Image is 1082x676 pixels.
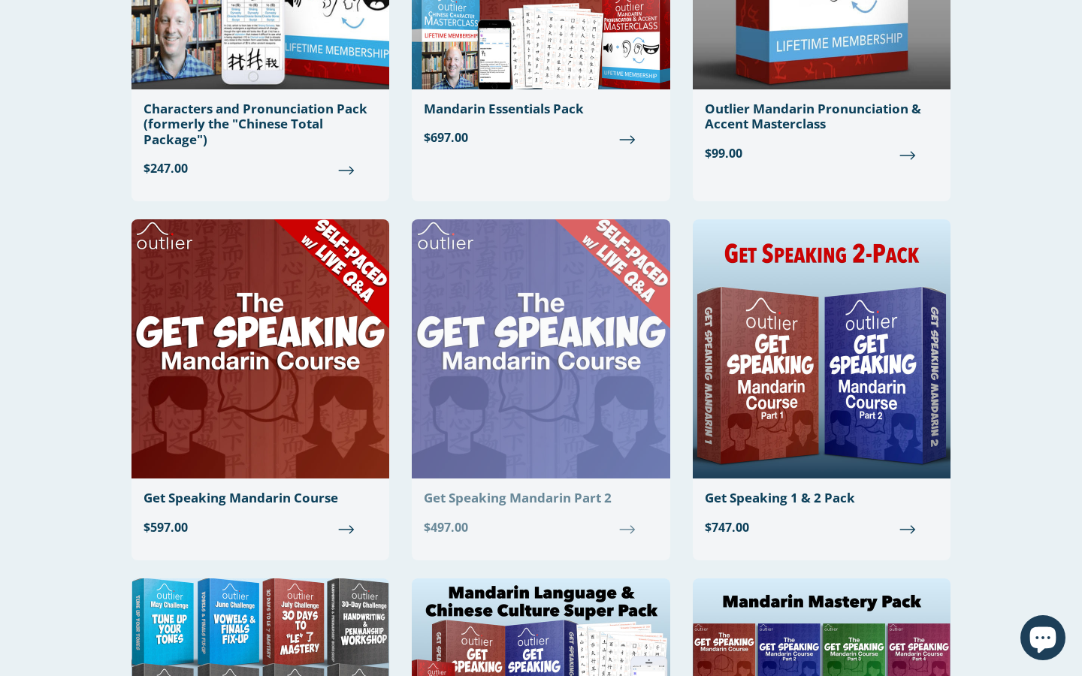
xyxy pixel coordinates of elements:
[144,518,377,536] span: $597.00
[412,219,669,478] img: Get Speaking Mandarin Part 2
[424,128,657,146] span: $697.00
[412,219,669,548] a: Get Speaking Mandarin Part 2 $497.00
[705,518,938,536] span: $747.00
[693,219,951,548] a: Get Speaking 1 & 2 Pack $747.00
[424,518,657,536] span: $497.00
[424,490,657,505] div: Get Speaking Mandarin Part 2
[705,101,938,132] div: Outlier Mandarin Pronunciation & Accent Masterclass
[693,219,951,478] img: Get Speaking 1 & 2 Pack
[144,101,377,147] div: Characters and Pronunciation Pack (formerly the "Chinese Total Package")
[424,101,657,116] div: Mandarin Essentials Pack
[131,219,389,478] img: Get Speaking Mandarin Course
[144,159,377,177] span: $247.00
[705,144,938,162] span: $99.00
[131,219,389,548] a: Get Speaking Mandarin Course $597.00
[1016,615,1070,664] inbox-online-store-chat: Shopify online store chat
[705,490,938,505] div: Get Speaking 1 & 2 Pack
[144,490,377,505] div: Get Speaking Mandarin Course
